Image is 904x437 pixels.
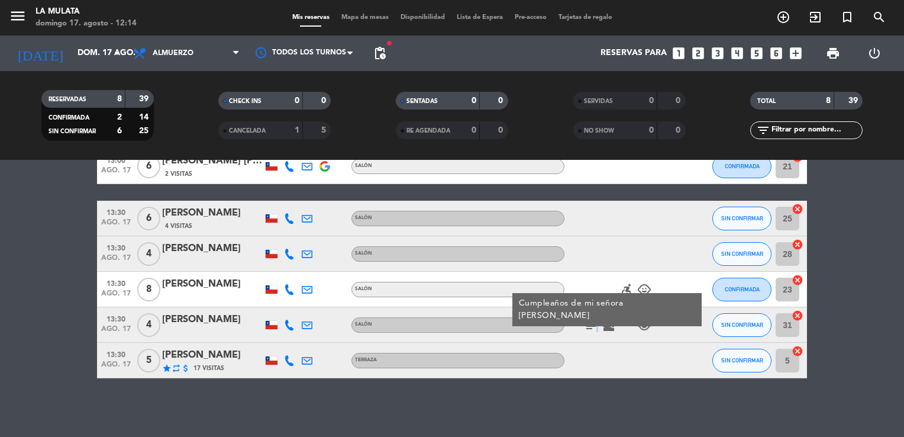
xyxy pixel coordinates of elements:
strong: 0 [472,126,476,134]
strong: 0 [649,97,654,105]
i: turned_in_not [840,10,854,24]
i: looks_6 [769,46,784,61]
img: google-logo.png [319,161,330,172]
i: menu [9,7,27,25]
span: ago. 17 [101,166,131,180]
span: SIN CONFIRMAR [721,250,763,257]
i: looks_two [690,46,706,61]
i: repeat [172,364,181,373]
i: attach_money [181,364,191,373]
strong: 0 [321,97,328,105]
i: cancel [792,345,803,357]
span: 13:30 [101,347,131,361]
strong: 5 [321,126,328,134]
span: 13:30 [101,205,131,218]
button: CONFIRMADA [712,278,771,301]
input: Filtrar por nombre... [770,124,862,137]
strong: 39 [848,97,860,105]
span: Disponibilidad [395,14,451,21]
i: looks_3 [710,46,725,61]
span: pending_actions [373,46,387,60]
i: cancel [792,274,803,286]
strong: 8 [117,95,122,103]
span: Mis reservas [286,14,335,21]
span: SENTADAS [406,98,438,104]
span: RESERVADAS [49,97,86,102]
i: accessible_forward [619,282,634,297]
strong: 0 [649,126,654,134]
span: NO SHOW [584,128,614,134]
i: add_box [788,46,803,61]
span: 13:30 [101,240,131,254]
strong: 0 [498,97,505,105]
button: SIN CONFIRMAR [712,242,771,266]
strong: 0 [676,97,683,105]
span: ago. 17 [101,325,131,339]
i: cancel [792,310,803,322]
span: fiber_manual_record [386,40,393,47]
span: 4 Visitas [165,221,192,231]
span: Salón [355,287,372,291]
strong: 6 [117,127,122,135]
span: SIN CONFIRMAR [49,128,96,134]
strong: 0 [295,97,299,105]
div: La Mulata [35,6,137,18]
button: menu [9,7,27,29]
div: [PERSON_NAME] [162,348,263,363]
i: star [162,364,172,373]
span: 8 [137,278,160,301]
i: exit_to_app [808,10,822,24]
strong: 0 [472,97,476,105]
span: Mapa de mesas [335,14,395,21]
span: 5 [137,349,160,372]
i: cancel [792,239,803,250]
i: child_care [637,282,651,297]
strong: 25 [139,127,151,135]
i: filter_list [756,123,770,137]
span: 4 [137,242,160,266]
span: Tarjetas de regalo [553,14,618,21]
div: [PERSON_NAME] [162,312,263,327]
strong: 0 [498,126,505,134]
strong: 2 [117,113,122,121]
span: 17 Visitas [193,364,224,373]
span: RE AGENDADA [406,128,450,134]
div: Cumpleaños de mi señora [PERSON_NAME] [519,297,696,322]
span: Salón [355,322,372,327]
strong: 0 [676,126,683,134]
span: print [826,46,840,60]
button: SIN CONFIRMAR [712,349,771,372]
div: [PERSON_NAME] [162,205,263,221]
i: looks_one [671,46,686,61]
span: Salón [355,163,372,168]
span: Reservas para [600,49,667,58]
span: SIN CONFIRMAR [721,357,763,364]
i: cancel [792,203,803,215]
span: Almuerzo [153,49,193,57]
span: ago. 17 [101,254,131,268]
i: looks_5 [749,46,764,61]
span: CONFIRMADA [49,115,89,121]
div: domingo 17. agosto - 12:14 [35,18,137,30]
span: 13:30 [101,276,131,290]
span: Lista de Espera [451,14,509,21]
span: Pre-acceso [509,14,553,21]
span: SIN CONFIRMAR [721,322,763,328]
span: Salón [355,251,372,256]
span: 4 [137,313,160,337]
i: search [872,10,886,24]
i: add_circle_outline [776,10,790,24]
button: SIN CONFIRMAR [712,313,771,337]
span: ago. 17 [101,290,131,303]
span: 6 [137,155,160,178]
span: 6 [137,207,160,230]
strong: 14 [139,113,151,121]
span: SIN CONFIRMAR [721,215,763,221]
i: power_settings_new [867,46,882,60]
i: [DATE] [9,40,72,66]
span: 13:00 [101,153,131,166]
span: CHECK INS [229,98,261,104]
div: [PERSON_NAME] [162,241,263,256]
div: LOG OUT [854,36,895,71]
div: [PERSON_NAME] [162,277,263,292]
